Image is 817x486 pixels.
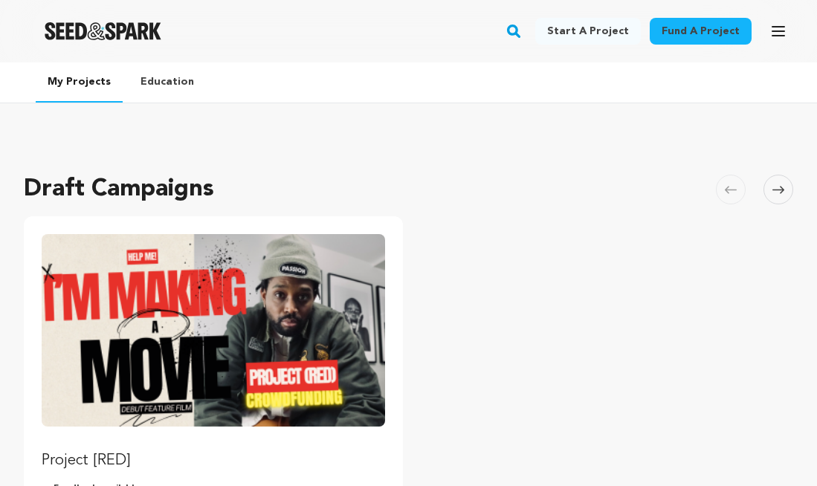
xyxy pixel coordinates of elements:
h2: Draft Campaigns [24,172,214,207]
img: Seed&Spark Logo Dark Mode [45,22,161,40]
a: Fund a project [650,18,752,45]
p: Project [RED] [42,450,385,471]
a: Seed&Spark Homepage [45,22,161,40]
a: Fund Project [RED] [42,234,385,471]
a: My Projects [36,62,123,103]
a: Education [129,62,206,101]
a: Start a project [535,18,641,45]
